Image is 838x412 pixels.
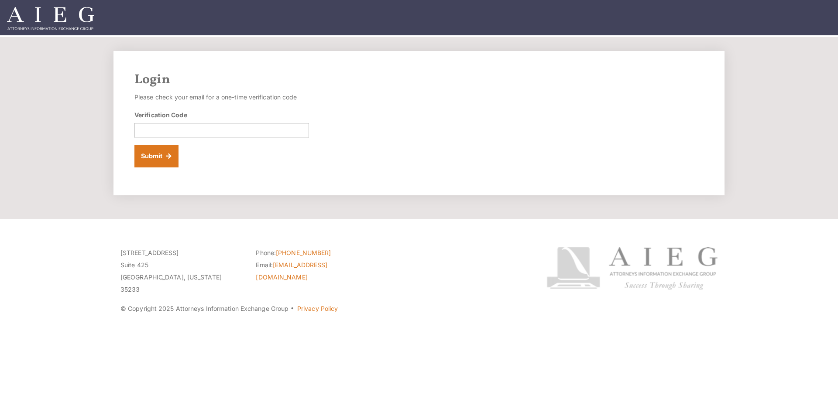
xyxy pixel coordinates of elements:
img: Attorneys Information Exchange Group [7,7,94,30]
button: Submit [134,145,179,167]
label: Verification Code [134,110,187,119]
p: [STREET_ADDRESS] Suite 425 [GEOGRAPHIC_DATA], [US_STATE] 35233 [120,247,243,296]
p: Please check your email for a one-time verification code [134,91,309,103]
p: © Copyright 2025 Attorneys Information Exchange Group [120,303,514,315]
a: Privacy Policy [297,305,338,312]
li: Phone: [256,247,378,259]
h2: Login [134,72,704,88]
li: Email: [256,259,378,283]
a: [EMAIL_ADDRESS][DOMAIN_NAME] [256,261,327,281]
img: Attorneys Information Exchange Group logo [546,247,718,290]
span: · [290,308,294,313]
a: [PHONE_NUMBER] [276,249,331,256]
